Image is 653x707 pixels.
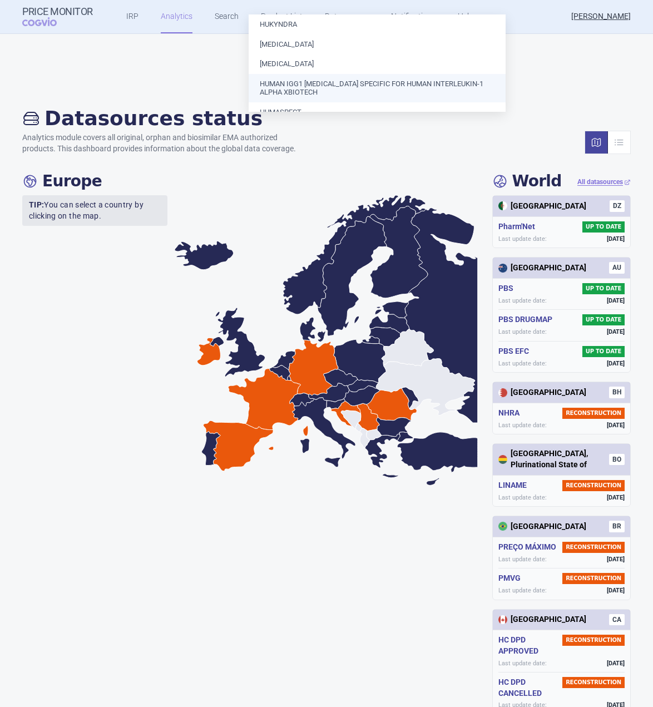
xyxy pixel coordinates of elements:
h5: PBS [498,283,518,294]
h5: LINAME [498,480,531,491]
span: BH [609,387,625,398]
h5: PMVG [498,573,525,584]
strong: TIP: [29,200,44,209]
span: UP TO DATE [582,346,625,357]
div: [GEOGRAPHIC_DATA] [498,387,586,398]
span: Last update date: [498,328,547,336]
li: [MEDICAL_DATA] [249,54,506,74]
h5: PBS DRUGMAP [498,314,557,325]
div: [GEOGRAPHIC_DATA], Plurinational State of [498,448,610,470]
span: RECONSTRUCTION [562,408,625,419]
span: [DATE] [607,659,625,668]
img: Algeria [498,201,507,210]
h5: HC DPD CANCELLED [498,677,563,699]
span: Last update date: [498,555,547,563]
span: CA [609,614,625,626]
span: UP TO DATE [582,283,625,294]
h4: Europe [22,172,102,191]
span: Last update date: [498,296,547,305]
span: Last update date: [498,359,547,368]
span: [DATE] [607,555,625,563]
h5: Pharm'Net [498,221,540,233]
span: RECONSTRUCTION [562,480,625,491]
p: Analytics module covers all original, orphan and biosimilar EMA authorized products. This dashboa... [22,132,307,154]
a: All datasources [577,177,631,187]
li: HUMAN IGG1 [MEDICAL_DATA] SPECIFIC FOR HUMAN INTERLEUKIN-1 ALPHA XBIOTECH [249,74,506,102]
span: RECONSTRUCTION [562,573,625,584]
span: [DATE] [607,328,625,336]
span: Last update date: [498,235,547,243]
h5: PBS EFC [498,346,533,357]
span: DZ [610,200,625,212]
span: UP TO DATE [582,221,625,233]
li: HUMASPECT [249,102,506,122]
span: Last update date: [498,659,547,668]
span: [DATE] [607,296,625,305]
span: RECONSTRUCTION [562,677,625,688]
div: [GEOGRAPHIC_DATA] [498,614,586,625]
div: [GEOGRAPHIC_DATA] [498,521,586,532]
strong: Price Monitor [22,6,93,17]
a: Price MonitorCOGVIO [22,6,93,27]
span: UP TO DATE [582,314,625,325]
span: [DATE] [607,235,625,243]
img: Bolivia, Plurinational State of [498,455,507,464]
span: RECONSTRUCTION [562,635,625,646]
span: RECONSTRUCTION [562,542,625,553]
img: Canada [498,615,507,624]
span: [DATE] [607,586,625,595]
img: Bahrain [498,388,507,397]
span: [DATE] [607,359,625,368]
h5: HC DPD APPROVED [498,635,563,656]
h5: NHRA [498,408,524,419]
span: BR [609,521,625,532]
span: COGVIO [22,17,72,26]
span: Last update date: [498,586,547,595]
span: [DATE] [607,421,625,429]
img: Brazil [498,522,507,531]
p: You can select a country by clicking on the map. [22,195,167,226]
span: [DATE] [607,493,625,502]
span: AU [609,262,625,274]
h4: World [492,172,562,191]
span: Last update date: [498,493,547,502]
span: BO [609,454,625,466]
h2: Datasources status [22,106,307,130]
div: [GEOGRAPHIC_DATA] [498,263,586,274]
li: HUKYNDRA [249,14,506,34]
div: [GEOGRAPHIC_DATA] [498,201,586,212]
li: [MEDICAL_DATA] [249,34,506,55]
span: Last update date: [498,421,547,429]
h5: PREÇO MÁXIMO [498,542,561,553]
img: Australia [498,264,507,273]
